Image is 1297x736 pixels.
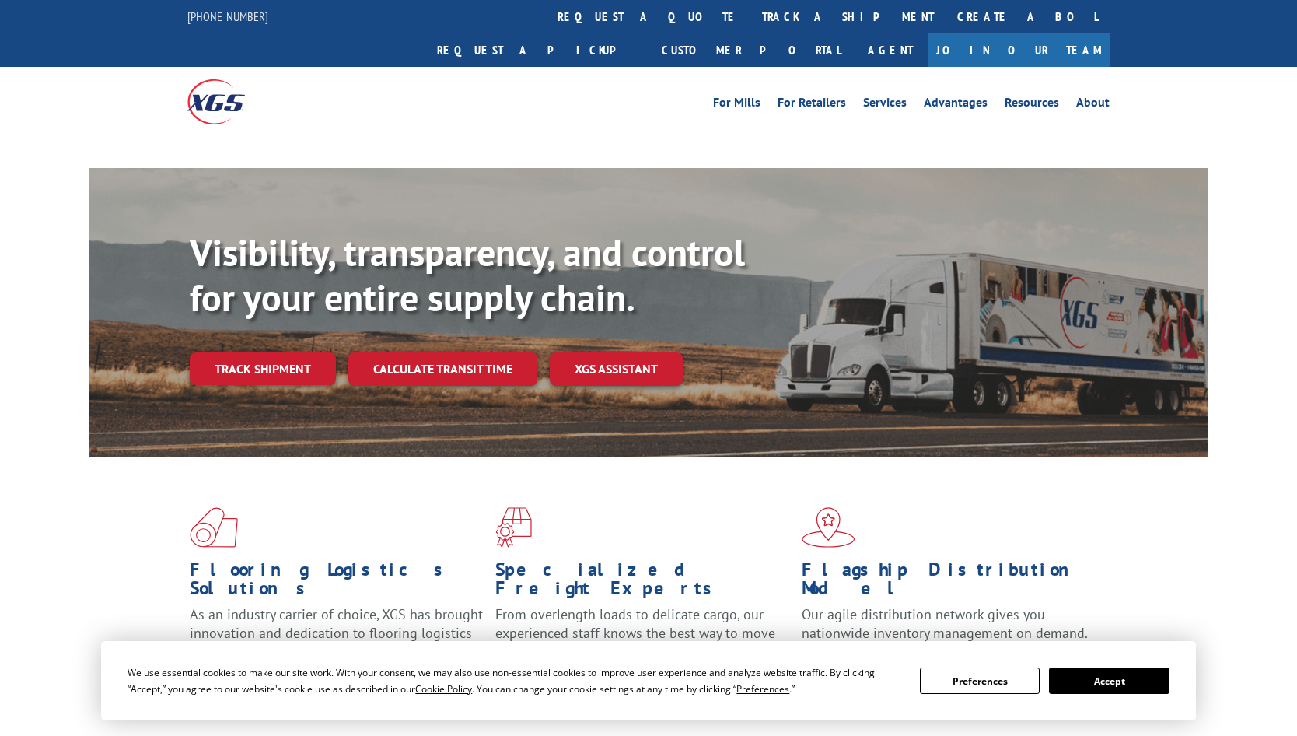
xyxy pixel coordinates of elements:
[190,228,745,321] b: Visibility, transparency, and control for your entire supply chain.
[778,96,846,114] a: For Retailers
[495,605,789,675] p: From overlength loads to delicate cargo, our experienced staff knows the best way to move your fr...
[924,96,988,114] a: Advantages
[928,33,1110,67] a: Join Our Team
[1049,668,1169,694] button: Accept
[1076,96,1110,114] a: About
[920,668,1040,694] button: Preferences
[348,352,537,386] a: Calculate transit time
[650,33,852,67] a: Customer Portal
[1005,96,1059,114] a: Resources
[101,641,1196,720] div: Cookie Consent Prompt
[190,605,483,661] span: As an industry carrier of choice, XGS has brought innovation and dedication to flooring logistics...
[736,682,789,696] span: Preferences
[802,507,855,548] img: xgs-icon-flagship-distribution-model-red
[713,96,760,114] a: For Mills
[863,96,907,114] a: Services
[425,33,650,67] a: Request a pickup
[802,605,1088,642] span: Our agile distribution network gives you nationwide inventory management on demand.
[190,352,336,385] a: Track shipment
[187,9,268,24] a: [PHONE_NUMBER]
[190,507,238,548] img: xgs-icon-total-supply-chain-intelligence-red
[190,560,484,605] h1: Flooring Logistics Solutions
[128,664,901,697] div: We use essential cookies to make our site work. With your consent, we may also use non-essential ...
[495,560,789,605] h1: Specialized Freight Experts
[802,560,1096,605] h1: Flagship Distribution Model
[495,507,532,548] img: xgs-icon-focused-on-flooring-red
[550,352,683,386] a: XGS ASSISTANT
[415,682,472,696] span: Cookie Policy
[852,33,928,67] a: Agent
